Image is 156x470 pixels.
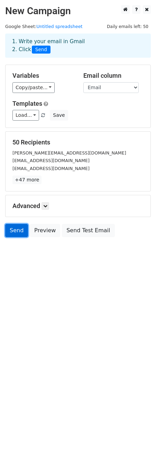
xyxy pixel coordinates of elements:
h2: New Campaign [5,5,151,17]
button: Save [50,110,68,121]
a: Preview [30,224,60,237]
small: [EMAIL_ADDRESS][DOMAIN_NAME] [12,158,90,163]
a: +47 more [12,176,42,184]
a: Copy/paste... [12,82,55,93]
a: Send [5,224,28,237]
a: Send Test Email [62,224,114,237]
span: Send [32,46,51,54]
small: [PERSON_NAME][EMAIL_ADDRESS][DOMAIN_NAME] [12,150,126,156]
a: Untitled spreadsheet [36,24,82,29]
span: Daily emails left: 50 [104,23,151,30]
iframe: Chat Widget [121,437,156,470]
div: 1. Write your email in Gmail 2. Click [7,38,149,54]
a: Daily emails left: 50 [104,24,151,29]
h5: Advanced [12,202,144,210]
small: [EMAIL_ADDRESS][DOMAIN_NAME] [12,166,90,171]
h5: 50 Recipients [12,139,144,146]
a: Load... [12,110,39,121]
small: Google Sheet: [5,24,83,29]
a: Templates [12,100,42,107]
h5: Variables [12,72,73,79]
h5: Email column [83,72,144,79]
